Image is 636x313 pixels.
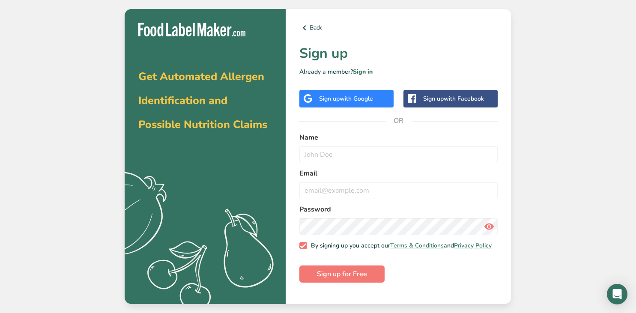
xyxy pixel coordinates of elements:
[353,68,373,76] a: Sign in
[307,242,492,250] span: By signing up you accept our and
[299,132,498,143] label: Name
[423,94,484,103] div: Sign up
[340,95,373,103] span: with Google
[299,146,498,163] input: John Doe
[607,284,627,304] div: Open Intercom Messenger
[454,241,492,250] a: Privacy Policy
[299,204,498,215] label: Password
[319,94,373,103] div: Sign up
[444,95,484,103] span: with Facebook
[299,43,498,64] h1: Sign up
[299,67,498,76] p: Already a member?
[299,265,385,283] button: Sign up for Free
[386,108,412,134] span: OR
[299,168,498,179] label: Email
[299,182,498,199] input: email@example.com
[317,269,367,279] span: Sign up for Free
[299,23,498,33] a: Back
[138,23,245,37] img: Food Label Maker
[138,69,267,132] span: Get Automated Allergen Identification and Possible Nutrition Claims
[390,241,444,250] a: Terms & Conditions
